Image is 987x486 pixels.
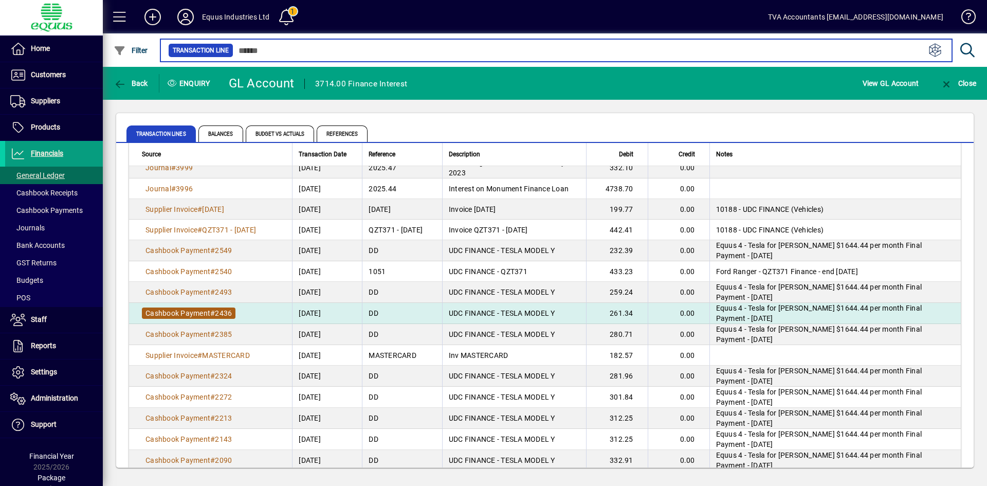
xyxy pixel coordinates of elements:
[145,393,210,401] span: Cashbook Payment
[5,202,103,219] a: Cashbook Payments
[10,189,78,197] span: Cashbook Receipts
[586,408,648,429] td: 312.25
[299,308,321,318] span: [DATE]
[29,452,74,460] span: Financial Year
[648,450,709,471] td: 0.00
[229,75,295,92] div: GL Account
[136,8,169,26] button: Add
[586,240,648,261] td: 232.39
[142,308,235,319] a: Cashbook Payment#2436
[299,204,321,214] span: [DATE]
[5,115,103,140] a: Products
[586,366,648,387] td: 281.96
[369,372,378,380] span: DD
[654,149,704,160] div: Credit
[648,408,709,429] td: 0.00
[369,164,396,172] span: 2025.47
[369,185,396,193] span: 2025.44
[5,237,103,254] a: Bank Accounts
[5,254,103,272] a: GST Returns
[5,307,103,333] a: Staff
[449,393,555,401] span: UDC FINANCE - TESLA MODEL Y
[31,341,56,350] span: Reports
[210,414,215,422] span: #
[10,294,30,302] span: POS
[299,371,321,381] span: [DATE]
[5,272,103,289] a: Budgets
[954,2,974,35] a: Knowledge Base
[369,456,378,464] span: DD
[586,429,648,450] td: 312.25
[5,184,103,202] a: Cashbook Receipts
[716,226,824,234] span: 10188 - UDC FINANCE (Vehicles)
[31,44,50,52] span: Home
[593,149,643,160] div: Debit
[10,276,43,284] span: Budgets
[586,261,648,282] td: 433.23
[103,74,159,93] app-page-header-button: Back
[142,434,235,445] a: Cashbook Payment#2143
[159,75,221,92] div: Enquiry
[449,149,580,160] div: Description
[299,455,321,465] span: [DATE]
[648,387,709,408] td: 0.00
[586,345,648,366] td: 182.57
[197,226,202,234] span: #
[5,167,103,184] a: General Ledger
[210,456,215,464] span: #
[716,388,922,406] span: Equus 4 - Tesla for [PERSON_NAME] $1644.44 per month Final Payment - [DATE]
[142,370,235,382] a: Cashbook Payment#2324
[145,330,210,338] span: Cashbook Payment
[169,8,202,26] button: Profile
[31,149,63,157] span: Financials
[210,267,215,276] span: #
[586,324,648,345] td: 280.71
[202,9,270,25] div: Equus Industries Ltd
[716,149,733,160] span: Notes
[317,125,368,142] span: References
[10,259,57,267] span: GST Returns
[215,372,232,380] span: 2324
[299,163,321,173] span: [DATE]
[145,185,171,193] span: Journal
[31,420,57,428] span: Support
[648,199,709,220] td: 0.00
[299,329,321,339] span: [DATE]
[114,46,148,55] span: Filter
[449,226,528,234] span: Invoice QZT371 - [DATE]
[716,149,948,160] div: Notes
[449,149,480,160] span: Description
[202,351,250,359] span: MASTERCARD
[299,149,346,160] span: Transaction Date
[449,309,555,317] span: UDC FINANCE - TESLA MODEL Y
[716,451,922,470] span: Equus 4 - Tesla for [PERSON_NAME] $1644.44 per month Final Payment - [DATE]
[716,367,922,385] span: Equus 4 - Tesla for [PERSON_NAME] $1644.44 per month Final Payment - [DATE]
[369,351,416,359] span: MASTERCARD
[716,241,922,260] span: Equus 4 - Tesla for [PERSON_NAME] $1644.44 per month Final Payment - [DATE]
[10,241,65,249] span: Bank Accounts
[142,162,196,173] a: Journal#3999
[369,149,436,160] div: Reference
[215,309,232,317] span: 2436
[299,266,321,277] span: [DATE]
[299,392,321,402] span: [DATE]
[142,391,235,403] a: Cashbook Payment#2272
[586,282,648,303] td: 259.24
[586,387,648,408] td: 301.84
[114,79,148,87] span: Back
[171,164,176,172] span: #
[145,267,210,276] span: Cashbook Payment
[145,372,210,380] span: Cashbook Payment
[449,267,527,276] span: UDC FINANCE - QZT371
[449,246,555,255] span: UDC FINANCE - TESLA MODEL Y
[716,430,922,448] span: Equus 4 - Tesla for [PERSON_NAME] $1644.44 per month Final Payment - [DATE]
[145,351,197,359] span: Supplier Invoice
[10,224,45,232] span: Journals
[210,309,215,317] span: #
[142,286,235,298] a: Cashbook Payment#2493
[5,36,103,62] a: Home
[31,123,60,131] span: Products
[145,414,210,422] span: Cashbook Payment
[142,455,235,466] a: Cashbook Payment#2090
[142,183,196,194] a: Journal#3996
